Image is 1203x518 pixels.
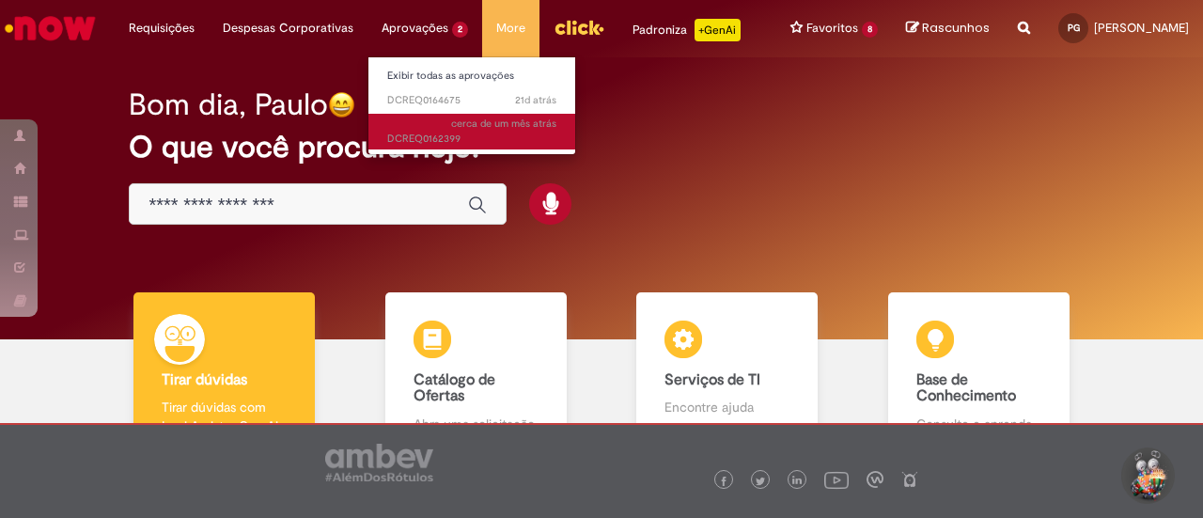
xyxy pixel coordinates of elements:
time: 12/08/2025 03:41:18 [515,93,556,107]
b: Tirar dúvidas [162,370,247,389]
span: Requisições [129,19,195,38]
span: Despesas Corporativas [223,19,353,38]
b: Base de Conhecimento [916,370,1016,406]
h2: O que você procura hoje? [129,131,1073,164]
img: logo_footer_workplace.png [867,471,883,488]
span: 8 [862,22,878,38]
ul: Aprovações [367,56,576,155]
img: logo_footer_youtube.png [824,467,849,492]
div: Padroniza [633,19,741,41]
img: click_logo_yellow_360x200.png [554,13,604,41]
span: Aprovações [382,19,448,38]
a: Aberto DCREQ0164675 : [368,90,575,111]
img: happy-face.png [328,91,355,118]
b: Catálogo de Ofertas [414,370,495,406]
img: logo_footer_ambev_rotulo_gray.png [325,444,433,481]
span: cerca de um mês atrás [451,117,556,131]
button: Iniciar Conversa de Suporte [1118,447,1175,504]
a: Aberto DCREQ0162399 : [368,114,575,149]
span: PG [1068,22,1080,34]
p: Consulte e aprenda [916,415,1041,433]
span: 21d atrás [515,93,556,107]
a: Base de Conhecimento Consulte e aprenda [853,292,1105,455]
p: Tirar dúvidas com Lupi Assist e Gen Ai [162,398,287,435]
b: Serviços de TI [664,370,760,389]
time: 31/07/2025 03:40:59 [451,117,556,131]
span: Rascunhos [922,19,990,37]
a: Serviços de TI Encontre ajuda [601,292,853,455]
a: Exibir todas as aprovações [368,66,575,86]
h2: Bom dia, Paulo [129,88,328,121]
span: DCREQ0162399 [387,117,556,146]
img: logo_footer_naosei.png [901,471,918,488]
p: +GenAi [695,19,741,41]
span: [PERSON_NAME] [1094,20,1189,36]
img: logo_footer_facebook.png [719,477,728,486]
img: logo_footer_twitter.png [756,477,765,486]
a: Rascunhos [906,20,990,38]
p: Abra uma solicitação [414,415,539,433]
span: 2 [452,22,468,38]
p: Encontre ajuda [664,398,789,416]
img: logo_footer_linkedin.png [792,476,802,487]
span: DCREQ0164675 [387,93,556,108]
a: Catálogo de Ofertas Abra uma solicitação [351,292,602,455]
span: Favoritos [806,19,858,38]
span: More [496,19,525,38]
a: Tirar dúvidas Tirar dúvidas com Lupi Assist e Gen Ai [99,292,351,455]
img: ServiceNow [2,9,99,47]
